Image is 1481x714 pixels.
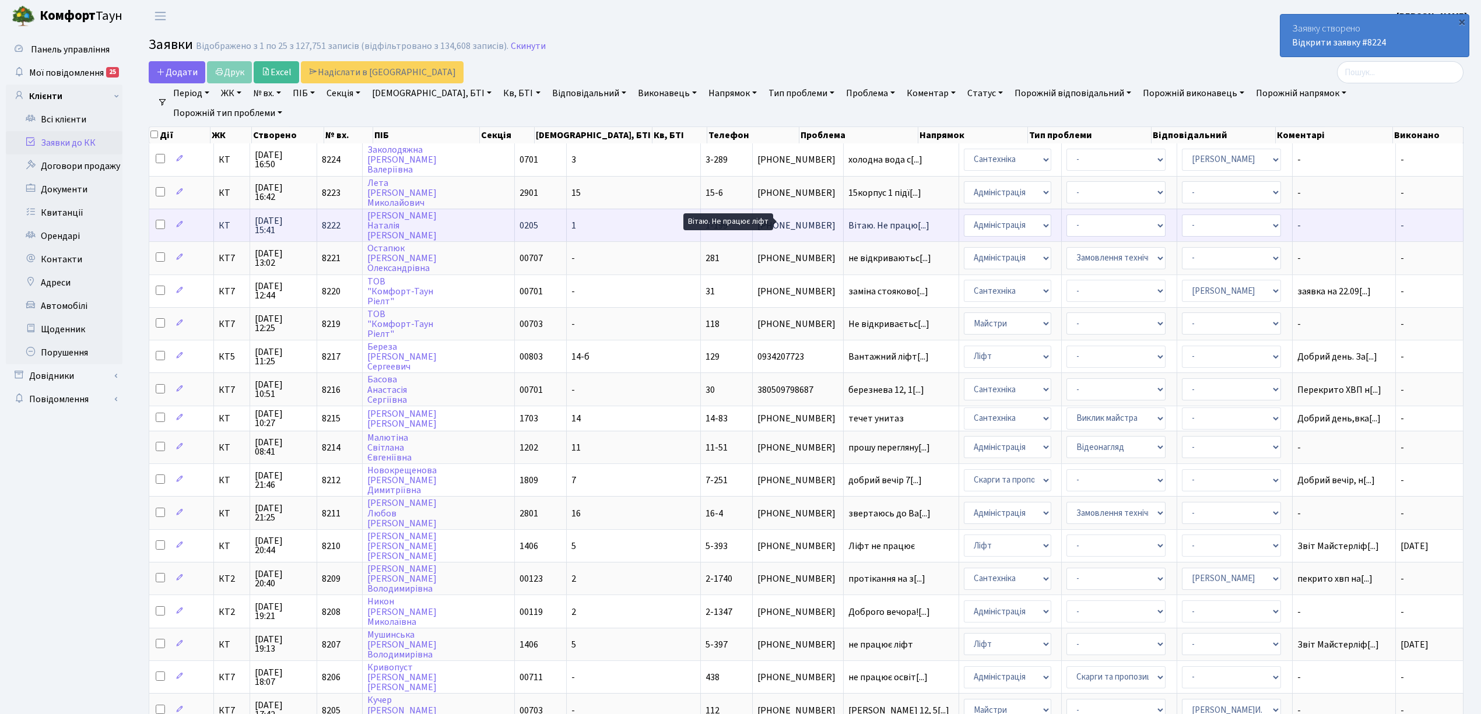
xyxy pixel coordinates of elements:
[146,6,175,26] button: Переключити навігацію
[963,83,1008,103] a: Статус
[6,85,122,108] a: Клієнти
[1276,127,1393,143] th: Коментарі
[219,574,245,583] span: КТ2
[255,569,312,588] span: [DATE] 20:40
[1401,638,1429,651] span: [DATE]
[255,438,312,456] span: [DATE] 08:41
[918,127,1028,143] th: Напрямок
[367,628,437,661] a: Мушинська[PERSON_NAME]Володимирівна
[219,541,245,551] span: КТ
[571,572,576,585] span: 2
[1297,638,1379,651] span: Звіт Майстерліф[...]
[848,384,924,396] span: березнева 12, 1[...]
[255,314,312,333] span: [DATE] 12:25
[571,153,576,166] span: 3
[706,474,728,487] span: 7-251
[706,671,720,684] span: 438
[520,252,543,265] span: 00707
[169,103,287,123] a: Порожній тип проблеми
[255,183,312,202] span: [DATE] 16:42
[1297,285,1371,298] span: заявка на 22.09[...]
[571,252,575,265] span: -
[367,530,437,562] a: [PERSON_NAME][PERSON_NAME][PERSON_NAME]
[1297,412,1381,425] span: Добрий день,вка[...]
[757,385,838,395] span: 380509798687
[322,153,341,166] span: 8224
[571,350,589,363] span: 14-б
[6,341,122,364] a: Порушення
[848,507,931,520] span: звертаюсь до Ва[...]
[219,221,245,230] span: КТ
[219,607,245,617] span: КТ2
[520,350,543,363] span: 00803
[571,318,575,330] span: -
[367,242,437,275] a: Остапюк[PERSON_NAME]Олександрівна
[1297,673,1391,682] span: -
[757,319,838,329] span: [PHONE_NUMBER]
[322,350,341,363] span: 8217
[757,414,838,423] span: [PHONE_NUMBER]
[706,318,720,330] span: 118
[367,275,433,308] a: ТОВ"Комфорт-ТаунРіелт"
[757,574,838,583] span: [PHONE_NUMBER]
[156,66,198,79] span: Додати
[6,178,122,201] a: Документи
[757,155,838,164] span: [PHONE_NUMBER]
[799,127,918,143] th: Проблема
[1401,219,1404,232] span: -
[367,83,496,103] a: [DEMOGRAPHIC_DATA], БТІ
[367,497,437,530] a: [PERSON_NAME]Любов[PERSON_NAME]
[1396,10,1467,23] b: [PERSON_NAME]
[757,541,838,551] span: [PHONE_NUMBER]
[1337,61,1464,83] input: Пошук...
[1297,254,1391,263] span: -
[1297,443,1391,452] span: -
[6,271,122,294] a: Адреси
[322,384,341,396] span: 8216
[367,596,437,628] a: Никон[PERSON_NAME]Миколаївна
[1396,9,1467,23] a: [PERSON_NAME]
[848,285,928,298] span: заміна стояково[...]
[40,6,96,25] b: Комфорт
[1401,606,1404,618] span: -
[1401,285,1404,298] span: -
[848,153,922,166] span: холодна вода с[...]
[1297,607,1391,617] span: -
[31,43,110,56] span: Панель управління
[571,540,576,553] span: 5
[848,541,954,551] span: Ліфт не працює
[219,319,245,329] span: КТ7
[706,572,732,585] span: 2-1740
[902,83,960,103] a: Коментар
[252,127,324,143] th: Створено
[322,252,341,265] span: 8221
[571,606,576,618] span: 2
[571,187,581,199] span: 15
[1297,540,1379,553] span: Звіт Майстерліф[...]
[848,318,929,330] span: Не відкриваєтьс[...]
[255,282,312,300] span: [DATE] 12:44
[149,127,210,143] th: Дії
[520,540,538,553] span: 1406
[480,127,535,143] th: Секція
[6,108,122,131] a: Всі клієнти
[764,83,839,103] a: Тип проблеми
[1401,384,1404,396] span: -
[255,216,312,235] span: [DATE] 15:41
[367,209,437,242] a: [PERSON_NAME]Наталія[PERSON_NAME]
[757,607,838,617] span: [PHONE_NUMBER]
[373,127,480,143] th: ПІБ
[757,287,838,296] span: [PHONE_NUMBER]
[652,127,707,143] th: Кв, БТІ
[322,540,341,553] span: 8210
[520,412,538,425] span: 1703
[757,221,838,230] span: [PHONE_NUMBER]
[255,150,312,169] span: [DATE] 16:50
[707,127,799,143] th: Телефон
[848,606,930,618] span: Доброго вечора![...]
[706,187,723,199] span: 15-6
[571,384,575,396] span: -
[1393,127,1464,143] th: Виконано
[367,177,437,209] a: Лета[PERSON_NAME]Миколайович
[6,201,122,224] a: Квитанції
